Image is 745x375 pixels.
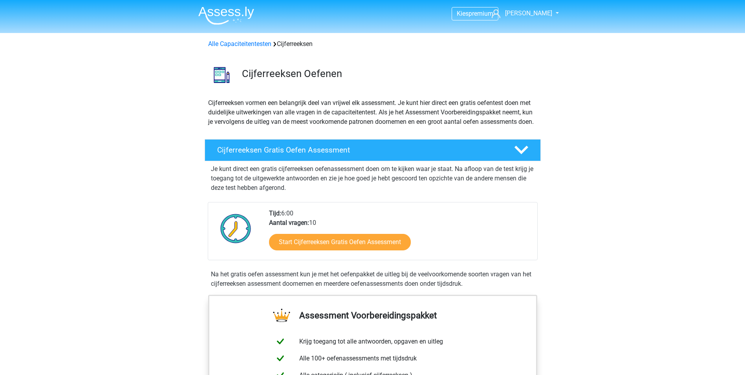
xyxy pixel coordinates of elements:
img: Klok [216,209,256,248]
span: Kies [457,10,469,17]
b: Tijd: [269,210,281,217]
a: Start Cijferreeksen Gratis Oefen Assessment [269,234,411,250]
span: [PERSON_NAME] [505,9,552,17]
a: Cijferreeksen Gratis Oefen Assessment [201,139,544,161]
b: Aantal vragen: [269,219,309,226]
h4: Cijferreeksen Gratis Oefen Assessment [217,145,502,154]
img: cijferreeksen [205,58,238,92]
span: premium [469,10,493,17]
div: Cijferreeksen [205,39,540,49]
p: Je kunt direct een gratis cijferreeksen oefenassessment doen om te kijken waar je staat. Na afloo... [211,164,534,193]
a: Kiespremium [452,8,498,19]
a: [PERSON_NAME] [489,9,553,18]
h3: Cijferreeksen Oefenen [242,68,534,80]
p: Cijferreeksen vormen een belangrijk deel van vrijwel elk assessment. Je kunt hier direct een grat... [208,98,537,127]
div: Na het gratis oefen assessment kun je met het oefenpakket de uitleg bij de veelvoorkomende soorte... [208,270,538,289]
a: Alle Capaciteitentesten [208,40,271,48]
img: Assessly [198,6,254,25]
div: 6:00 10 [263,209,537,260]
